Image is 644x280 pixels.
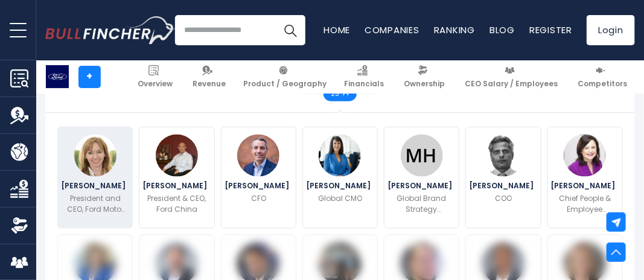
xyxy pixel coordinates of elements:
a: Register [529,24,572,36]
img: Ownership [10,217,28,235]
a: Financials [339,60,389,94]
a: Login [587,15,635,45]
img: Lisa Materazzo [319,135,361,177]
p: Chief People & Employee Experience Officer [555,193,615,215]
img: F logo [46,65,69,88]
img: Sam Wu [156,135,198,177]
span: Overview [138,79,173,89]
span: [PERSON_NAME] [551,182,619,189]
span: [PERSON_NAME] [387,182,456,189]
span: [PERSON_NAME] [61,182,129,189]
img: Cathy O’Callaghan [74,135,116,177]
span: [PERSON_NAME] [306,182,374,189]
span: Product / Geography [243,79,327,89]
span: Revenue [193,79,226,89]
span: Ownership [404,79,445,89]
a: Kumar Galhotra [PERSON_NAME] COO [465,127,541,229]
button: Search [275,15,305,45]
span: CEO Salary / Employees [465,79,558,89]
p: President and CEO, Ford Motor Credit Company [65,193,125,215]
span: Competitors [578,79,627,89]
a: Markus Hutchins [PERSON_NAME] Global Brand Strategy Director [384,127,459,229]
p: Global CMO [318,193,362,204]
p: CFO [251,193,266,204]
span: [PERSON_NAME] [142,182,211,189]
a: Home [324,24,350,36]
span: Financials [344,79,384,89]
span: [PERSON_NAME] [225,182,293,189]
a: Overview [132,60,178,94]
a: Go to homepage [45,16,175,44]
a: CEO Salary / Employees [459,60,563,94]
a: Lisa Materazzo [PERSON_NAME] Global CMO [302,127,378,229]
a: Blog [489,24,515,36]
p: COO [495,193,512,204]
a: Revenue [187,60,231,94]
a: Ranking [434,24,475,36]
a: John Lawler [PERSON_NAME] CFO [221,127,296,229]
img: John Lawler [237,135,279,177]
img: Jennifer Waldo [564,135,606,177]
a: + [78,66,101,88]
p: President & CEO, Ford China [147,193,206,215]
span: 25 [331,91,343,97]
a: Companies [365,24,419,36]
a: Competitors [572,60,633,94]
a: Ownership [398,60,450,94]
a: Sam Wu [PERSON_NAME] President & CEO, Ford China [139,127,214,229]
p: Global Brand Strategy Director [392,193,451,215]
span: [PERSON_NAME] [470,182,538,189]
img: Bullfincher logo [45,16,176,44]
a: Cathy O’Callaghan [PERSON_NAME] President and CEO, Ford Motor Credit Company [57,127,133,229]
img: Markus Hutchins [401,135,443,177]
img: Kumar Galhotra [482,135,524,177]
a: Jennifer Waldo [PERSON_NAME] Chief People & Employee Experience Officer [547,127,623,229]
a: Product / Geography [238,60,332,94]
